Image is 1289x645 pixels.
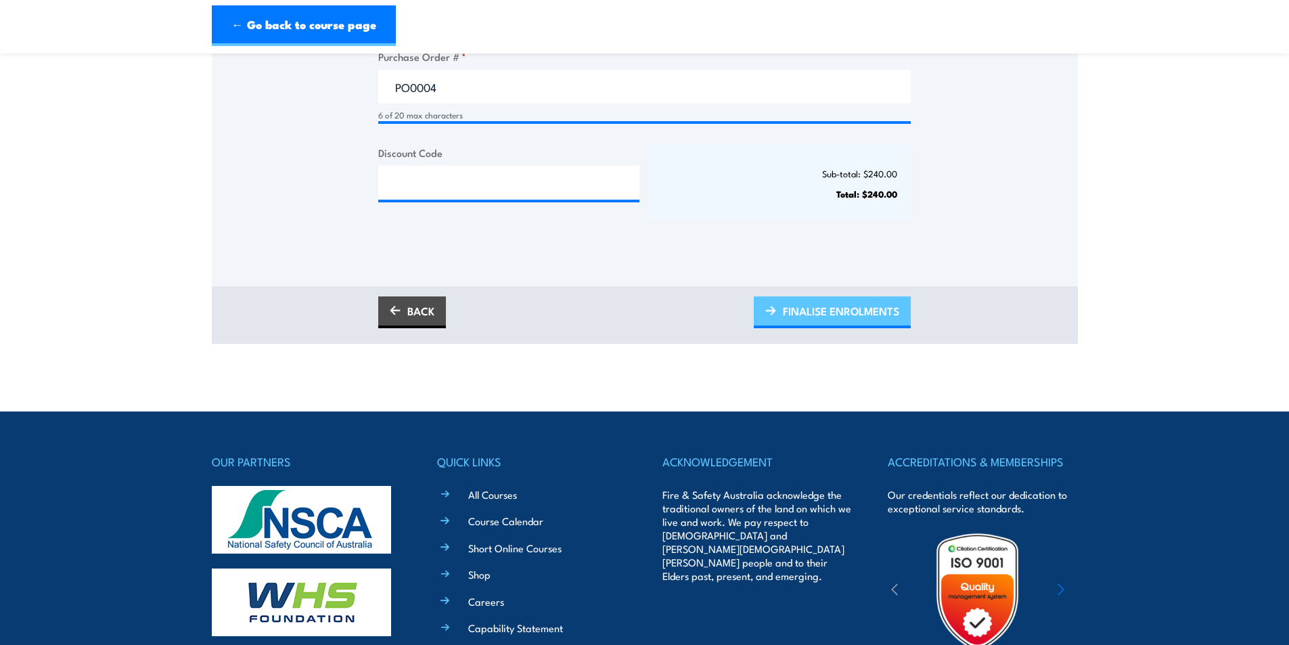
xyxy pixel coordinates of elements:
a: FINALISE ENROLMENTS [754,296,911,328]
a: Short Online Courses [468,541,562,555]
span: FINALISE ENROLMENTS [783,293,899,329]
h4: ACCREDITATIONS & MEMBERSHIPS [888,452,1077,471]
div: 6 of 20 max characters [378,109,911,122]
h4: OUR PARTNERS [212,452,401,471]
img: ewpa-logo [1037,568,1155,615]
p: Sub-total: $240.00 [664,169,898,179]
h4: ACKNOWLEDGEMENT [662,452,852,471]
label: Discount Code [378,145,639,160]
a: BACK [378,296,446,328]
p: Fire & Safety Australia acknowledge the traditional owners of the land on which we live and work.... [662,488,852,583]
img: whs-logo-footer [212,569,391,636]
a: Capability Statement [468,621,563,635]
a: Shop [468,567,491,581]
h4: QUICK LINKS [437,452,627,471]
img: nsca-logo-footer [212,486,391,554]
a: Careers [468,594,504,608]
a: Course Calendar [468,514,543,528]
p: Our credentials reflect our dedication to exceptional service standards. [888,488,1077,515]
strong: Total: $240.00 [836,187,897,200]
a: ← Go back to course page [212,5,396,46]
a: All Courses [468,487,517,502]
label: Purchase Order # [378,49,911,64]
